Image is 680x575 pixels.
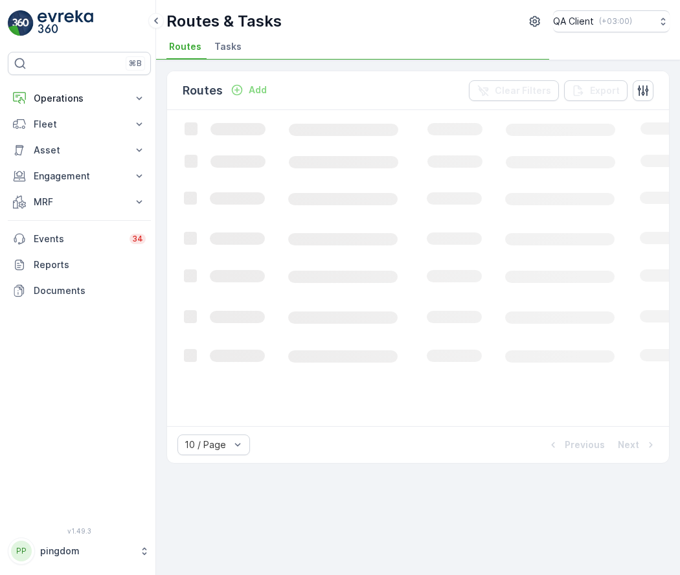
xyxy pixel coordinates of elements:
button: Export [564,80,628,101]
p: ⌘B [129,58,142,69]
button: Previous [545,437,606,453]
p: Engagement [34,170,125,183]
p: ( +03:00 ) [599,16,632,27]
p: Export [590,84,620,97]
p: Next [618,438,639,451]
p: Fleet [34,118,125,131]
img: logo [8,10,34,36]
p: QA Client [553,15,594,28]
p: Add [249,84,267,96]
span: v 1.49.3 [8,527,151,535]
button: MRF [8,189,151,215]
p: Events [34,232,122,245]
span: Tasks [214,40,242,53]
a: Reports [8,252,151,278]
img: logo_light-DOdMpM7g.png [38,10,93,36]
a: Documents [8,278,151,304]
button: Add [225,82,272,98]
p: pingdom [40,545,133,558]
p: Routes [183,82,223,100]
p: Reports [34,258,146,271]
button: Asset [8,137,151,163]
button: Fleet [8,111,151,137]
p: Clear Filters [495,84,551,97]
p: Asset [34,144,125,157]
button: Operations [8,85,151,111]
span: Routes [169,40,201,53]
button: Clear Filters [469,80,559,101]
p: Operations [34,92,125,105]
div: PP [11,541,32,561]
a: Events34 [8,226,151,252]
button: PPpingdom [8,537,151,565]
button: Next [617,437,659,453]
p: MRF [34,196,125,209]
p: 34 [132,234,143,244]
p: Documents [34,284,146,297]
button: Engagement [8,163,151,189]
p: Previous [565,438,605,451]
p: Routes & Tasks [166,11,282,32]
button: QA Client(+03:00) [553,10,670,32]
